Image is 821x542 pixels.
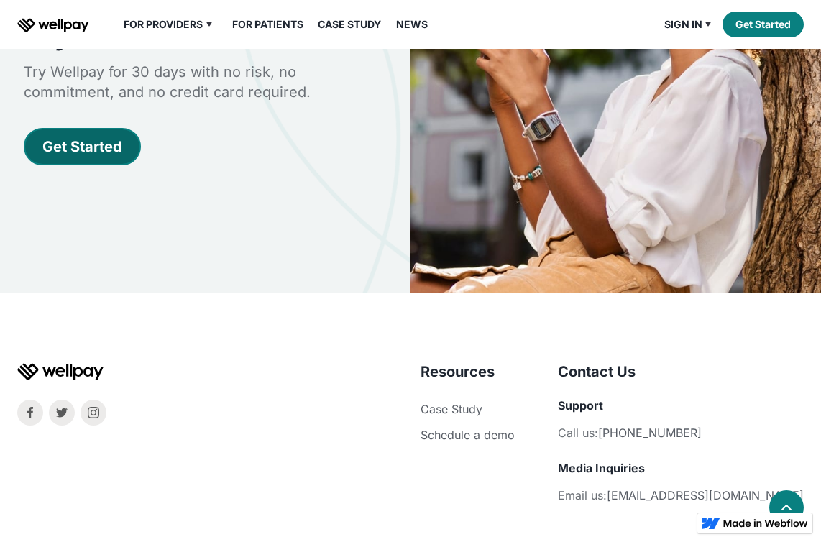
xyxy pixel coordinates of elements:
li: Call us: [558,422,804,444]
h4: Resources [421,362,515,381]
div: Get Started [42,137,122,157]
a: Case Study [421,402,482,416]
div: Sign in [656,16,723,33]
a: For Patients [224,16,312,33]
a: [PHONE_NUMBER] [598,426,702,440]
a: Schedule a demo [421,428,515,442]
a: Get Started [24,128,141,165]
a: Case Study [309,16,390,33]
div: For Providers [124,16,203,33]
h5: Support [558,398,804,413]
div: Sign in [664,16,702,33]
a: Get Started [723,12,804,37]
a: home [17,16,89,33]
div: For Providers [115,16,224,33]
h4: Contact Us [558,362,804,381]
a: News [387,16,436,33]
a: [EMAIL_ADDRESS][DOMAIN_NAME] [607,488,804,502]
img: Made in Webflow [723,519,808,528]
h5: Media Inquiries [558,461,804,476]
li: Email us: [558,484,804,506]
div: Try Wellpay for 30 days with no risk, no commitment, and no credit card required. [24,62,387,102]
